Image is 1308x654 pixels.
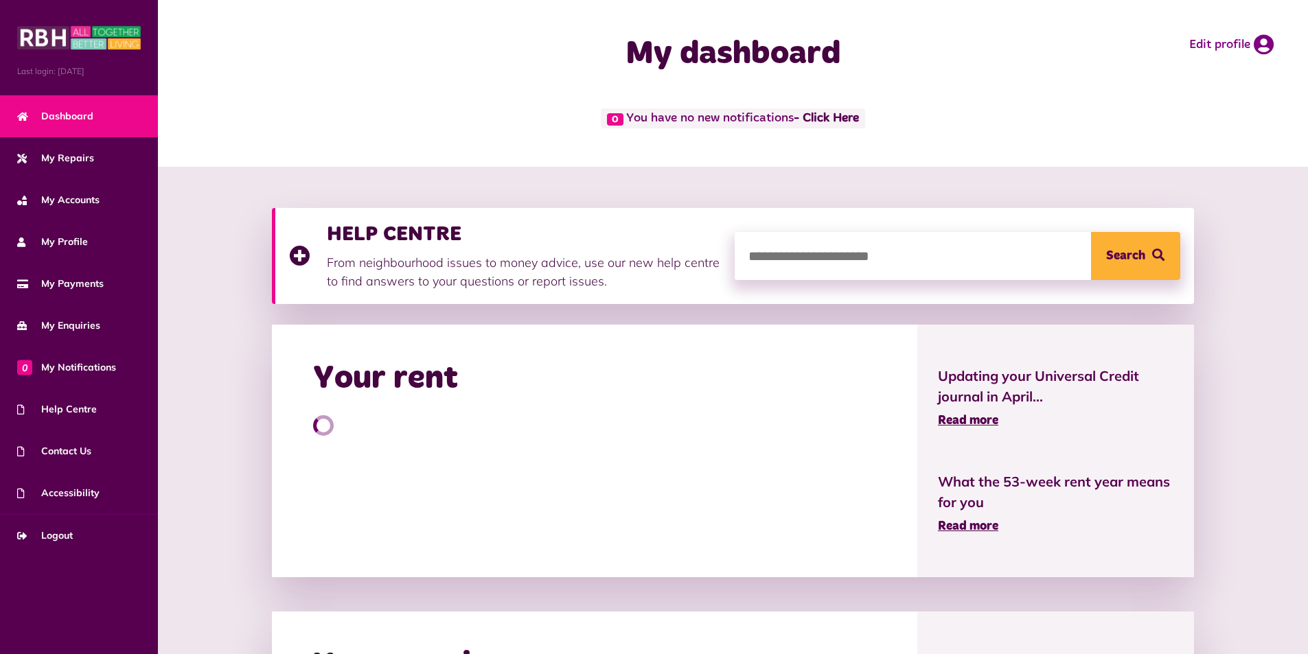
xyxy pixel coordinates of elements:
span: Updating your Universal Credit journal in April... [938,366,1173,407]
span: 0 [17,360,32,375]
span: My Accounts [17,193,100,207]
a: Edit profile [1189,34,1274,55]
span: Logout [17,528,73,543]
a: - Click Here [794,113,859,125]
span: Last login: [DATE] [17,65,141,78]
a: Updating your Universal Credit journal in April... Read more [938,366,1173,430]
span: Help Centre [17,402,97,417]
span: You have no new notifications [601,108,865,128]
span: Read more [938,520,998,533]
span: Accessibility [17,486,100,500]
h3: HELP CENTRE [327,222,721,246]
p: From neighbourhood issues to money advice, use our new help centre to find answers to your questi... [327,253,721,290]
h1: My dashboard [459,34,1007,74]
span: Contact Us [17,444,91,458]
span: What the 53-week rent year means for you [938,471,1173,513]
button: Search [1091,232,1180,280]
span: My Payments [17,277,104,291]
span: My Repairs [17,151,94,165]
span: My Notifications [17,360,116,375]
span: Search [1106,232,1145,280]
h2: Your rent [313,359,458,399]
span: My Profile [17,235,88,249]
img: MyRBH [17,24,141,51]
span: My Enquiries [17,318,100,333]
a: What the 53-week rent year means for you Read more [938,471,1173,536]
span: Dashboard [17,109,93,124]
span: 0 [607,113,623,126]
span: Read more [938,414,998,427]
